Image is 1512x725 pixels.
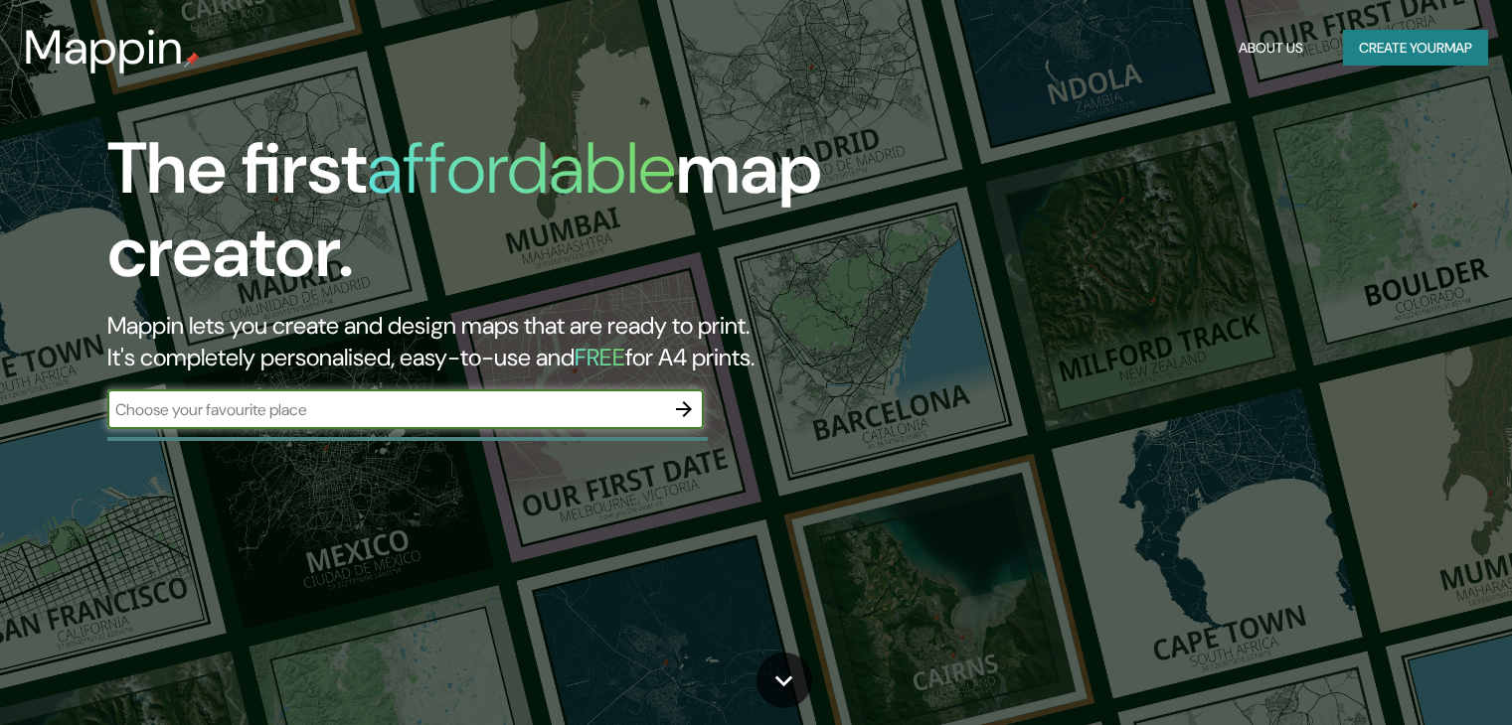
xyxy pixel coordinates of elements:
h3: Mappin [24,20,184,75]
h1: The first map creator. [107,127,864,310]
button: Create yourmap [1343,30,1488,67]
button: About Us [1231,30,1311,67]
input: Choose your favourite place [107,398,664,421]
h2: Mappin lets you create and design maps that are ready to print. It's completely personalised, eas... [107,310,864,373]
h1: affordable [367,122,676,215]
h5: FREE [575,342,625,372]
img: mappin-pin [184,52,200,68]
